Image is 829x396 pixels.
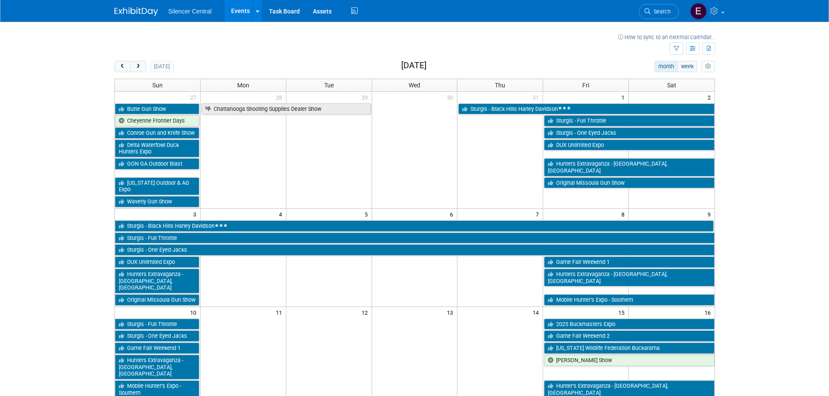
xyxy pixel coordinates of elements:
button: [DATE] [150,61,173,72]
span: 27 [189,92,200,103]
span: 31 [532,92,543,103]
a: Sturgis - Full Throttle [115,233,715,244]
span: 15 [618,307,628,318]
i: Personalize Calendar [705,64,711,70]
span: 2 [707,92,715,103]
a: [US_STATE] Outdoor & AG Expo [115,177,199,195]
img: ExhibitDay [114,7,158,16]
span: 5 [364,209,372,220]
span: Silencer Central [168,8,212,15]
span: 1 [621,92,628,103]
a: [PERSON_NAME] Show [544,355,714,366]
span: 8 [621,209,628,220]
a: 2025 Buckmasters Expo [544,319,714,330]
a: Hunters Extravaganza - [GEOGRAPHIC_DATA], [GEOGRAPHIC_DATA] [115,355,199,379]
a: DUX Unlimited Expo [115,256,199,268]
a: Butte Gun Show [115,103,199,115]
a: Sturgis - Full Throttle [544,115,714,126]
span: 6 [449,209,457,220]
span: 10 [189,307,200,318]
span: 29 [361,92,372,103]
span: 13 [446,307,457,318]
a: How to sync to an external calendar... [618,34,715,40]
button: week [677,61,697,72]
a: Hunters Extravaganza - [GEOGRAPHIC_DATA], [GEOGRAPHIC_DATA] [544,158,714,176]
a: Cheyenne Frontier Days [115,115,199,126]
a: [US_STATE] Wildlife Federation Buckarama [544,343,714,354]
h2: [DATE] [401,61,426,70]
a: Sturgis - One Eyed Jacks [115,330,199,342]
span: 9 [707,209,715,220]
a: Sturgis - One Eyed Jacks [544,127,714,139]
a: Game Fair Weekend 1 [544,256,714,268]
span: Fri [582,82,589,89]
span: Tue [324,82,334,89]
span: 30 [446,92,457,103]
span: 4 [278,209,286,220]
a: DUX Unlimited Expo [544,140,714,151]
a: Original Missoula Gun Show [544,177,714,189]
span: Sun [152,82,163,89]
button: myCustomButton [701,61,715,72]
span: Wed [409,82,420,89]
img: Emma Houwman [690,3,707,20]
span: 7 [535,209,543,220]
a: Sturgis - Full Throttle [115,319,199,330]
a: Hunters Extravaganza - [GEOGRAPHIC_DATA], [GEOGRAPHIC_DATA] [544,269,714,286]
span: 28 [275,92,286,103]
span: 14 [532,307,543,318]
span: Search [651,8,671,15]
span: 16 [704,307,715,318]
span: Thu [495,82,505,89]
a: Hunters Extravaganza - [GEOGRAPHIC_DATA], [GEOGRAPHIC_DATA] [115,269,199,293]
a: Sturgis - Black Hills Harley Davidson [458,103,714,115]
a: Sturgis - One Eyed Jacks [115,244,715,256]
button: prev [114,61,131,72]
span: 3 [192,209,200,220]
a: Game Fair Weekend 2 [544,330,714,342]
span: 11 [275,307,286,318]
span: Mon [237,82,249,89]
a: Delta Waterfowl Duck Hunters Expo [115,140,199,157]
a: Search [639,4,679,19]
span: 12 [361,307,372,318]
a: Original Missoula Gun Show [115,294,199,306]
a: GON GA Outdoor Blast [115,158,199,170]
a: Sturgis - Black Hills Harley Davidson [115,220,714,232]
a: Waverly Gun Show [115,196,199,207]
a: Mobile Hunter’s Expo - Southern [544,294,714,306]
button: next [130,61,146,72]
a: Chattanooga Shooting Supplies Dealer Show [201,103,371,115]
a: Game Fair Weekend 1 [115,343,199,354]
a: Conroe Gun and Knife Show [115,127,199,139]
span: Sat [667,82,676,89]
button: month [654,61,678,72]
